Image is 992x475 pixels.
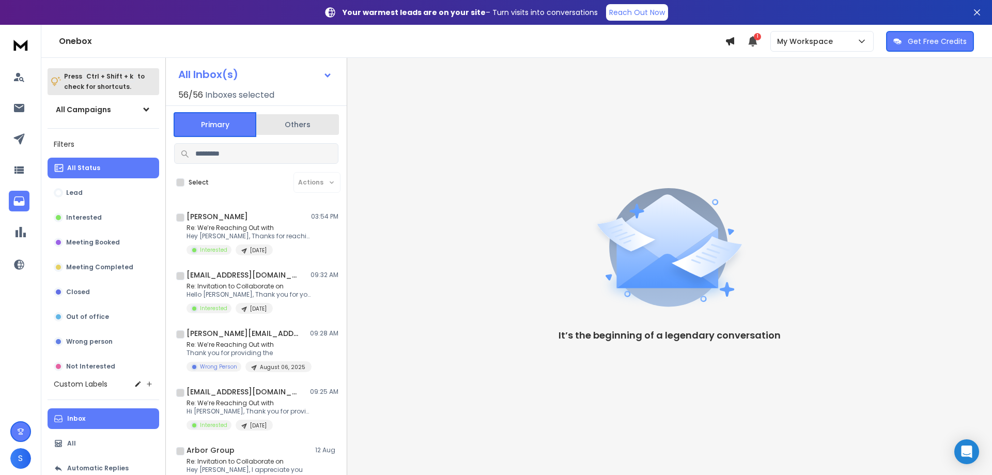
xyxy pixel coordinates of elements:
[187,270,300,280] h1: [EMAIL_ADDRESS][DOMAIN_NAME]
[908,36,967,47] p: Get Free Credits
[187,445,235,455] h1: Arbor Group
[187,224,311,232] p: Re: We’re Reaching Out with
[48,408,159,429] button: Inbox
[174,112,256,137] button: Primary
[48,182,159,203] button: Lead
[187,282,311,290] p: Re: Invitation to Collaborate on
[200,246,227,254] p: Interested
[311,271,338,279] p: 09:32 AM
[200,304,227,312] p: Interested
[343,7,486,18] strong: Your warmest leads are on your site
[187,387,300,397] h1: [EMAIL_ADDRESS][DOMAIN_NAME]
[48,356,159,377] button: Not Interested
[187,232,311,240] p: Hey [PERSON_NAME], Thanks for reaching
[260,363,305,371] p: August 06, 2025
[187,349,311,357] p: Thank you for providing the
[250,247,267,254] p: [DATE]
[10,35,31,54] img: logo
[10,448,31,469] button: S
[66,338,113,346] p: Wrong person
[48,307,159,327] button: Out of office
[56,104,111,115] h1: All Campaigns
[66,238,120,247] p: Meeting Booked
[66,288,90,296] p: Closed
[187,341,311,349] p: Re: We’re Reaching Out with
[256,113,339,136] button: Others
[754,33,761,40] span: 1
[67,164,100,172] p: All Status
[606,4,668,21] a: Reach Out Now
[178,89,203,101] span: 56 / 56
[66,213,102,222] p: Interested
[187,328,300,339] h1: [PERSON_NAME][EMAIL_ADDRESS][PERSON_NAME][DOMAIN_NAME]
[187,290,311,299] p: Hello [PERSON_NAME], Thank you for your
[67,415,85,423] p: Inbox
[48,331,159,352] button: Wrong person
[250,305,267,313] p: [DATE]
[311,212,338,221] p: 03:54 PM
[48,137,159,151] h3: Filters
[886,31,974,52] button: Get Free Credits
[559,328,781,343] p: It’s the beginning of a legendary conversation
[200,363,237,371] p: Wrong Person
[310,329,338,338] p: 09:28 AM
[310,388,338,396] p: 09:25 AM
[609,7,665,18] p: Reach Out Now
[66,263,133,271] p: Meeting Completed
[48,207,159,228] button: Interested
[48,99,159,120] button: All Campaigns
[48,257,159,278] button: Meeting Completed
[67,464,129,472] p: Automatic Replies
[187,211,248,222] h1: [PERSON_NAME]
[189,178,209,187] label: Select
[54,379,107,389] h3: Custom Labels
[187,399,311,407] p: Re: We’re Reaching Out with
[187,407,311,416] p: Hi [PERSON_NAME], Thank you for providing
[170,64,340,85] button: All Inbox(s)
[48,158,159,178] button: All Status
[66,189,83,197] p: Lead
[48,433,159,454] button: All
[59,35,725,48] h1: Onebox
[178,69,238,80] h1: All Inbox(s)
[48,282,159,302] button: Closed
[85,70,135,82] span: Ctrl + Shift + k
[187,457,303,466] p: Re: Invitation to Collaborate on
[66,362,115,371] p: Not Interested
[205,89,274,101] h3: Inboxes selected
[315,446,338,454] p: 12 Aug
[343,7,598,18] p: – Turn visits into conversations
[954,439,979,464] div: Open Intercom Messenger
[777,36,837,47] p: My Workspace
[187,466,303,474] p: Hey [PERSON_NAME], I appreciate you
[66,313,109,321] p: Out of office
[67,439,76,448] p: All
[48,232,159,253] button: Meeting Booked
[200,421,227,429] p: Interested
[250,422,267,430] p: [DATE]
[64,71,145,92] p: Press to check for shortcuts.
